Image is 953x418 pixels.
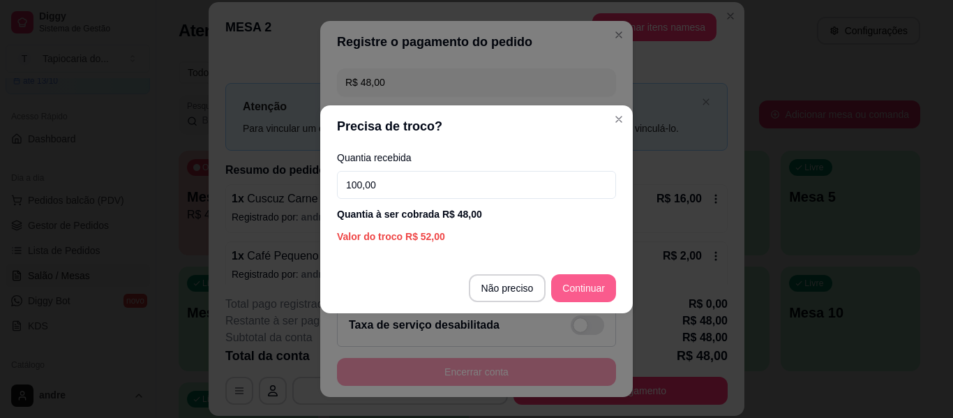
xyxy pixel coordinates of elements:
[551,274,616,302] button: Continuar
[337,230,616,244] div: Valor do troco R$ 52,00
[608,108,630,130] button: Close
[469,274,546,302] button: Não preciso
[337,153,616,163] label: Quantia recebida
[337,207,616,221] div: Quantia à ser cobrada R$ 48,00
[320,105,633,147] header: Precisa de troco?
